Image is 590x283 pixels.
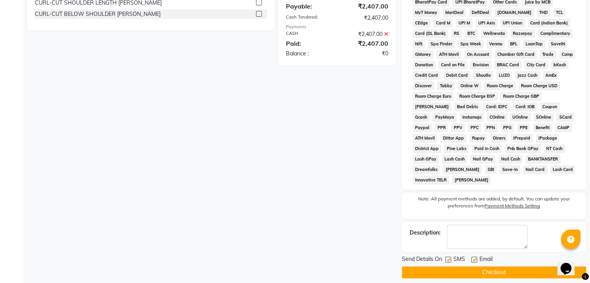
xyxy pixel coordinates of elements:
[554,8,566,17] span: TCL
[472,144,502,153] span: Paid in Cash
[481,29,507,38] span: Wellnessta
[555,123,572,132] span: CAMP
[551,60,569,69] span: bKash
[487,113,507,122] span: COnline
[484,202,540,209] label: Payment Methods Setting
[513,102,537,111] span: Card: IOB
[526,155,561,164] span: BANKTANSFER
[454,102,480,111] span: Bad Debts
[533,123,552,132] span: Benefit
[337,50,394,58] div: ₹0
[559,50,576,59] span: Comp
[413,19,431,28] span: CEdge
[413,165,440,174] span: Dreamfolks
[280,2,337,11] div: Payable:
[413,40,425,48] span: Nift
[540,50,556,59] span: Trade
[544,144,565,153] span: NT Cash
[410,229,441,237] div: Description:
[413,81,434,90] span: Discover
[537,8,550,17] span: THD
[413,50,434,59] span: GMoney
[534,113,554,122] span: SOnline
[444,144,469,153] span: Pine Labs
[413,134,438,143] span: ATH Movil
[451,123,465,132] span: PPV
[413,113,430,122] span: Gcash
[413,92,454,101] span: Room Charge Euro
[511,134,533,143] span: iPrepaid
[501,123,514,132] span: PPG
[413,8,440,17] span: MyT Money
[413,60,436,69] span: Donation
[436,50,461,59] span: ATH Movil
[452,176,491,185] span: [PERSON_NAME]
[510,113,531,122] span: UOnline
[473,71,493,80] span: Shoutlo
[557,252,582,275] iframe: chat widget
[451,29,462,38] span: RS
[476,19,497,28] span: UPI Axis
[413,102,452,111] span: [PERSON_NAME]
[442,155,467,164] span: Lash Cash
[523,165,547,174] span: Nail Card
[443,8,466,17] span: MariDeal
[486,40,505,48] span: Venmo
[470,155,495,164] span: Nail GPay
[402,266,586,278] button: Checkout
[550,165,576,174] span: Lash Card
[538,29,573,38] span: Complimentary
[458,40,483,48] span: Spa Week
[337,2,394,11] div: ₹2,407.00
[496,71,512,80] span: LUZO
[458,81,481,90] span: Online W
[484,123,498,132] span: PPN
[517,123,530,132] span: PPE
[337,14,394,22] div: ₹2,407.00
[440,134,466,143] span: Dittor App
[505,144,541,153] span: Pnb Bank GPay
[410,195,578,212] label: Note: All payment methods are added, by default. You can update your preferences from
[510,29,535,38] span: Razorpay
[413,123,432,132] span: Paypal
[402,255,442,265] span: Send Details On
[536,134,560,143] span: iPackage
[495,8,534,17] span: [DOMAIN_NAME]
[548,40,568,48] span: SaveIN
[494,60,521,69] span: BRAC Card
[435,123,448,132] span: PPR
[433,113,457,122] span: PayMaya
[524,60,548,69] span: City Card
[495,50,537,59] span: Chamber Gift Card
[453,255,465,265] span: SMS
[457,92,497,101] span: Room Charge EGP
[280,50,337,58] div: Balance :
[443,71,470,80] span: Debit Card
[337,30,394,38] div: ₹2,407.00
[485,165,497,174] span: SBI
[500,19,525,28] span: UPI Union
[438,60,467,69] span: Card on File
[470,60,491,69] span: Envision
[443,165,482,174] span: [PERSON_NAME]
[519,81,560,90] span: Room Charge USD
[469,8,491,17] span: DefiDeal
[464,50,491,59] span: On Account
[456,19,472,28] span: UPI M
[515,71,540,80] span: Jazz Cash
[479,255,493,265] span: Email
[508,40,520,48] span: BFL
[528,19,571,28] span: Card (Indian Bank)
[460,113,484,122] span: Instamojo
[280,30,337,38] div: CASH
[557,113,574,122] span: SCard
[500,92,542,101] span: Room Charge GBP
[437,81,455,90] span: Tabby
[465,29,478,38] span: BTC
[428,40,455,48] span: Spa Finder
[490,134,508,143] span: Diners
[280,39,337,48] div: Paid:
[413,176,449,185] span: Innovative TELR
[280,14,337,22] div: Cash Tendered:
[498,155,523,164] span: Nail Cash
